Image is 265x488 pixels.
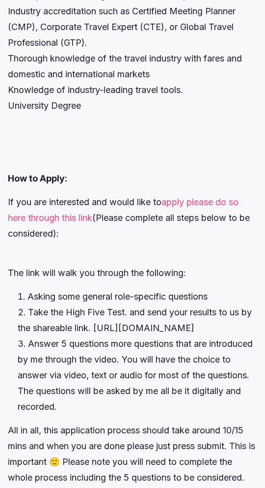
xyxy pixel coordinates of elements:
[18,289,257,305] li: Asking some general role-specific questions
[18,305,257,336] li: Take the High Five Test. and send your results to us by the shareable link. [URL][DOMAIN_NAME]
[8,194,257,257] p: If you are interested and would like to (Please complete all steps below to be considered):
[8,173,67,183] strong: How to Apply:
[18,336,257,415] li: Answer 5 questions more questions that are introduced by me through the video. You will have the ...
[8,265,257,281] p: The link will walk you through the following:
[8,423,257,486] p: All in all, this application process should take around 10/15 mins and when you are done please j...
